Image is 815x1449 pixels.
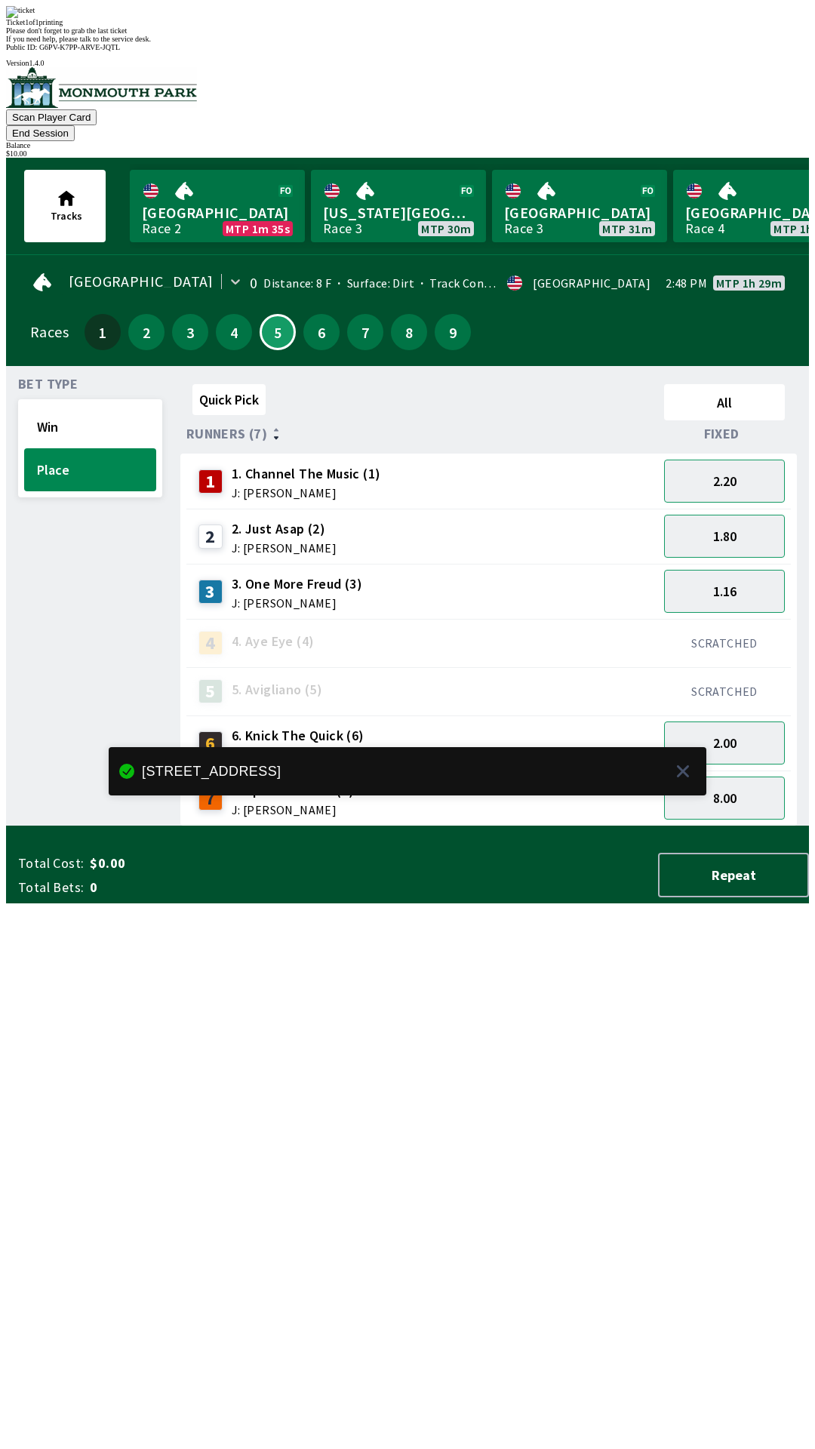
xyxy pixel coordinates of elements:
[128,314,165,350] button: 2
[666,277,707,289] span: 2:48 PM
[198,631,223,655] div: 4
[232,597,362,609] span: J: [PERSON_NAME]
[658,853,809,897] button: Repeat
[30,326,69,338] div: Races
[664,721,785,764] button: 2.00
[232,542,337,554] span: J: [PERSON_NAME]
[265,328,291,336] span: 5
[232,632,315,651] span: 4. Aye Eye (4)
[39,43,120,51] span: G6PV-K7PP-ARVE-JQTL
[664,570,785,613] button: 1.16
[704,428,740,440] span: Fixed
[303,314,340,350] button: 6
[6,18,809,26] div: Ticket 1 of 1 printing
[658,426,791,441] div: Fixed
[88,327,117,337] span: 1
[18,854,84,872] span: Total Cost:
[435,314,471,350] button: 9
[232,487,381,499] span: J: [PERSON_NAME]
[438,327,467,337] span: 9
[24,405,156,448] button: Win
[232,574,362,594] span: 3. One More Freud (3)
[716,277,782,289] span: MTP 1h 29m
[533,277,650,289] div: [GEOGRAPHIC_DATA]
[216,314,252,350] button: 4
[713,789,737,807] span: 8.00
[90,878,328,897] span: 0
[6,43,809,51] div: Public ID:
[220,327,248,337] span: 4
[192,384,266,415] button: Quick Pick
[391,314,427,350] button: 8
[685,223,724,235] div: Race 4
[307,327,336,337] span: 6
[90,854,328,872] span: $0.00
[51,209,82,223] span: Tracks
[602,223,652,235] span: MTP 31m
[199,391,259,408] span: Quick Pick
[492,170,667,242] a: [GEOGRAPHIC_DATA]Race 3MTP 31m
[664,777,785,820] button: 8.00
[664,635,785,651] div: SCRATCHED
[24,448,156,491] button: Place
[6,6,35,18] img: ticket
[37,418,143,435] span: Win
[6,35,151,43] span: If you need help, please talk to the service desk.
[142,203,293,223] span: [GEOGRAPHIC_DATA]
[232,804,354,816] span: J: [PERSON_NAME]
[18,878,84,897] span: Total Bets:
[176,327,205,337] span: 3
[6,149,809,158] div: $ 10.00
[713,734,737,752] span: 2.00
[421,223,471,235] span: MTP 30m
[198,580,223,604] div: 3
[226,223,290,235] span: MTP 1m 35s
[713,583,737,600] span: 1.16
[198,525,223,549] div: 2
[664,515,785,558] button: 1.80
[6,26,809,35] div: Please don't forget to grab the last ticket
[6,141,809,149] div: Balance
[311,170,486,242] a: [US_STATE][GEOGRAPHIC_DATA]Race 3MTP 30m
[18,378,78,390] span: Bet Type
[198,731,223,755] div: 6
[130,170,305,242] a: [GEOGRAPHIC_DATA]Race 2MTP 1m 35s
[232,464,381,484] span: 1. Channel The Music (1)
[85,314,121,350] button: 1
[232,519,337,539] span: 2. Just Asap (2)
[414,275,547,291] span: Track Condition: Firm
[504,223,543,235] div: Race 3
[198,679,223,703] div: 5
[672,866,795,884] span: Repeat
[664,384,785,420] button: All
[198,469,223,494] div: 1
[713,472,737,490] span: 2.20
[331,275,414,291] span: Surface: Dirt
[132,327,161,337] span: 2
[69,275,214,288] span: [GEOGRAPHIC_DATA]
[172,314,208,350] button: 3
[395,327,423,337] span: 8
[323,203,474,223] span: [US_STATE][GEOGRAPHIC_DATA]
[6,109,97,125] button: Scan Player Card
[186,428,267,440] span: Runners (7)
[664,460,785,503] button: 2.20
[232,680,322,700] span: 5. Avigliano (5)
[250,277,257,289] div: 0
[713,528,737,545] span: 1.80
[671,394,778,411] span: All
[6,59,809,67] div: Version 1.4.0
[504,203,655,223] span: [GEOGRAPHIC_DATA]
[6,125,75,141] button: End Session
[664,684,785,699] div: SCRATCHED
[142,223,181,235] div: Race 2
[232,726,364,746] span: 6. Knick The Quick (6)
[37,461,143,478] span: Place
[142,765,281,777] div: [STREET_ADDRESS]
[323,223,362,235] div: Race 3
[260,314,296,350] button: 5
[6,67,197,108] img: venue logo
[24,170,106,242] button: Tracks
[351,327,380,337] span: 7
[347,314,383,350] button: 7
